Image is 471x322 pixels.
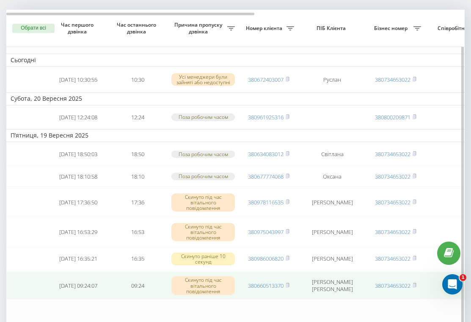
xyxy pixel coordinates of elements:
td: [PERSON_NAME] [PERSON_NAME] [298,272,366,300]
a: 380660513370 [248,282,284,289]
td: 16:53 [108,218,167,246]
td: 12:24 [108,107,167,128]
div: Поза робочим часом [171,173,235,180]
div: Скинуто раніше 10 секунд [171,253,235,265]
div: Поза робочим часом [171,113,235,121]
span: ПІБ Клієнта [306,25,359,32]
td: [PERSON_NAME] [298,248,366,270]
td: [DATE] 16:35:21 [49,248,108,270]
td: [DATE] 10:30:55 [49,69,108,91]
a: 380734653022 [375,255,410,262]
td: [DATE] 16:53:29 [49,218,108,246]
span: Бізнес номер [370,25,413,32]
td: 10:30 [108,69,167,91]
td: [PERSON_NAME] [298,188,366,216]
td: [DATE] 12:24:08 [49,107,108,128]
a: 380961925316 [248,113,284,121]
span: Причина пропуску дзвінка [171,22,227,35]
a: 380734653022 [375,198,410,206]
a: 380677774068 [248,173,284,180]
td: [PERSON_NAME] [298,218,366,246]
iframe: Intercom live chat [442,274,463,294]
div: Усі менеджери були зайняті або недоступні [171,73,235,86]
div: Скинуто під час вітального повідомлення [171,193,235,212]
td: [DATE] 09:24:07 [49,272,108,300]
td: Руслан [298,69,366,91]
td: Оксана [298,166,366,187]
button: Обрати всі [12,24,55,33]
td: 17:36 [108,188,167,216]
a: 380734653022 [375,173,410,180]
a: 380634083012 [248,150,284,158]
a: 380978116535 [248,198,284,206]
a: 380986006820 [248,255,284,262]
td: 09:24 [108,272,167,300]
td: Світлана [298,144,366,165]
td: 16:35 [108,248,167,270]
td: 18:50 [108,144,167,165]
td: [DATE] 18:50:03 [49,144,108,165]
div: Скинуто під час вітального повідомлення [171,276,235,295]
span: 1 [460,274,466,281]
td: [DATE] 17:36:50 [49,188,108,216]
a: 380734653022 [375,282,410,289]
div: Поза робочим часом [171,151,235,158]
a: 380734653022 [375,150,410,158]
a: 380734653022 [375,228,410,236]
span: Номер клієнта [243,25,286,32]
div: Скинуто під час вітального повідомлення [171,223,235,242]
span: Час першого дзвінка [55,22,101,35]
td: 18:10 [108,166,167,187]
td: [DATE] 18:10:58 [49,166,108,187]
a: 380734653022 [375,76,410,83]
span: Час останнього дзвінка [115,22,160,35]
a: 380975043997 [248,228,284,236]
a: 380800209871 [375,113,410,121]
a: 380672403007 [248,76,284,83]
